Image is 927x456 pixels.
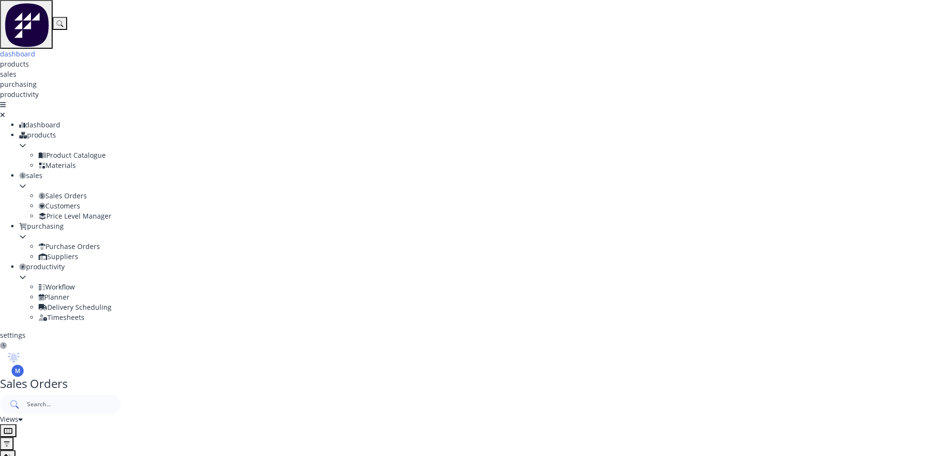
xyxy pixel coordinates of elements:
span: M [15,367,20,375]
div: Product Catalogue [39,150,927,160]
div: Workflow [39,282,927,292]
div: Purchase Orders [39,241,927,251]
div: Planner [39,292,927,302]
div: purchasing [19,221,927,231]
div: products [19,130,927,140]
div: Price Level Manager [39,211,927,221]
div: Delivery Scheduling [39,302,927,312]
div: Materials [39,160,927,170]
div: Customers [39,201,927,211]
div: Sales Orders [39,191,927,201]
input: Search... [27,395,121,414]
div: dashboard [19,120,927,130]
img: Factory [4,1,49,47]
div: Suppliers [39,251,927,262]
div: Timesheets [39,312,927,322]
div: sales [19,170,927,180]
div: productivity [19,262,927,272]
